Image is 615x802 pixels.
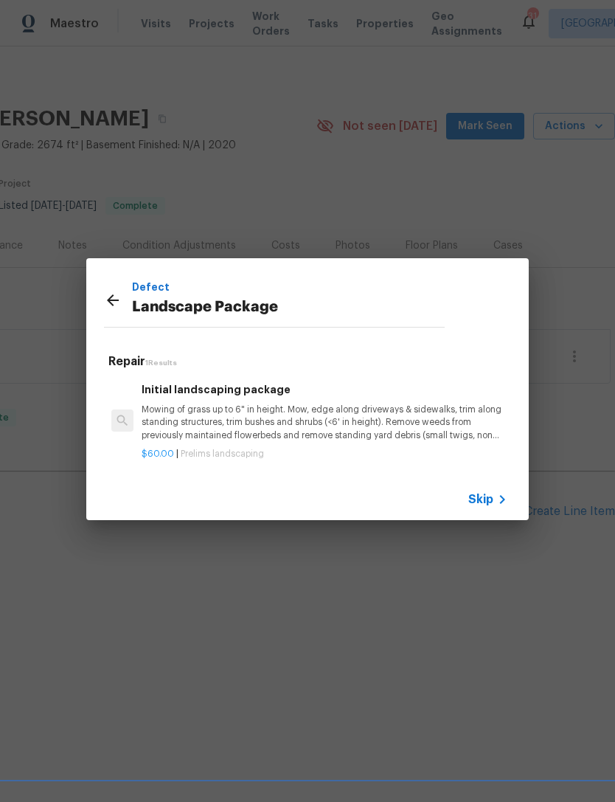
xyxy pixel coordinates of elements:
p: Mowing of grass up to 6" in height. Mow, edge along driveways & sidewalks, trim along standing st... [142,404,507,441]
h6: Initial landscaping package [142,381,507,398]
span: Prelims landscaping [181,449,264,458]
h5: Repair [108,354,511,370]
p: Landscape Package [132,296,445,319]
p: | [142,448,507,460]
p: Defect [132,279,445,295]
span: Skip [468,492,493,507]
span: 1 Results [145,359,177,367]
span: $60.00 [142,449,174,458]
